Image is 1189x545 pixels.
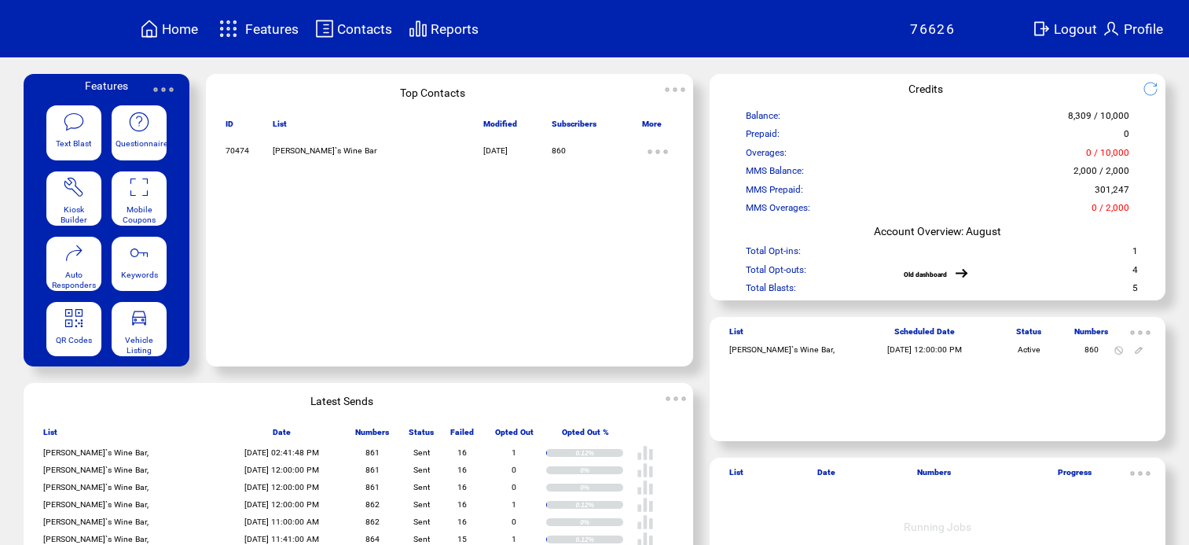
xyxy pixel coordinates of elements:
span: 861 [365,447,380,458]
a: Vehicle Listing [112,302,166,356]
img: refresh.png [1143,81,1170,97]
a: Kiosk Builder [46,171,101,226]
span: 16 [457,517,467,527]
span: [DATE] 12:00:00 PM [244,482,319,492]
span: 301,247 [1095,184,1129,202]
span: Sent [413,499,430,510]
span: [PERSON_NAME]`s Wine Bar, [43,465,149,475]
span: Latest Sends [310,395,373,407]
span: Modified [483,119,517,136]
span: 5 [1132,282,1138,300]
img: keywords.svg [128,241,150,263]
span: 0 / 10,000 [1086,147,1129,165]
span: Active [1018,344,1040,355]
span: Date [817,467,835,484]
img: profile.svg [1102,19,1121,39]
span: 862 [365,499,380,510]
span: ID [226,119,233,136]
span: Sent [413,447,430,458]
span: 0 [512,465,516,475]
img: features.svg [215,16,242,42]
span: [DATE] [483,145,508,156]
a: Reports [406,17,481,41]
span: [PERSON_NAME]`s Wine Bar, [43,499,149,510]
span: List [729,326,743,344]
span: Prepaid: [746,128,780,146]
img: auto-responders.svg [63,241,85,263]
span: Features [85,79,128,92]
a: Logout [1029,17,1099,41]
img: contacts.svg [315,19,334,39]
span: 1 [512,447,516,458]
span: 1 [512,499,516,510]
img: poll%20-%20white.svg [637,462,654,479]
img: ellypsis.svg [642,136,673,168]
span: 16 [457,499,467,510]
span: Subscribers [552,119,596,136]
span: Scheduled Date [894,326,955,344]
a: Questionnaire [112,105,166,160]
span: 860 [552,145,566,156]
span: Account Overview: August [874,225,1001,238]
div: 0% [580,466,623,474]
img: tool%201.svg [63,176,85,198]
span: Date [273,427,291,444]
img: poll%20-%20white.svg [637,479,654,496]
span: 16 [457,447,467,458]
span: [DATE] 12:00:00 PM [887,344,962,355]
span: Status [409,427,434,444]
span: MMS Overages: [746,202,810,220]
span: MMS Balance: [746,165,804,183]
span: Profile [1124,21,1163,37]
span: 864 [365,534,380,544]
span: 76626 [910,21,955,37]
img: ellypsis.svg [1125,458,1156,489]
span: 70474 [226,145,249,156]
span: Questionnaire [116,138,168,149]
div: 0.12% [575,449,623,457]
span: 2,000 / 2,000 [1073,165,1129,183]
a: Profile [1099,17,1165,41]
span: Sent [413,534,430,544]
a: Text Blast [46,105,101,160]
a: Keywords [112,237,166,291]
span: 1 [1132,245,1138,263]
span: Credits [908,83,943,95]
img: exit.svg [1032,19,1051,39]
span: Top Contacts [400,87,465,99]
span: 0 [512,517,516,527]
a: Old dashboard [904,271,947,278]
span: [PERSON_NAME]`s Wine Bar, [43,482,149,492]
span: Total Opt-ins: [746,245,801,263]
span: Kiosk Builder [61,204,87,225]
span: Reports [431,21,479,37]
span: Mobile Coupons [123,204,156,225]
span: List [729,467,743,484]
span: 861 [365,482,380,492]
span: 16 [457,482,467,492]
span: 861 [365,465,380,475]
span: [DATE] 12:00:00 PM [244,499,319,510]
span: Numbers [917,467,951,484]
span: MMS Prepaid: [746,184,803,202]
span: Numbers [1074,326,1108,344]
span: List [273,119,287,136]
img: qr.svg [63,307,85,329]
span: 1 [512,534,516,544]
span: 0 / 2,000 [1092,202,1129,220]
img: poll%20-%20white.svg [637,444,654,462]
img: ellypsis.svg [1125,317,1156,348]
img: coupons.svg [128,176,150,198]
span: Vehicle Listing [125,335,153,355]
img: ellypsis.svg [659,74,691,105]
img: ellypsis.svg [660,383,692,414]
span: Text Blast [56,138,91,149]
span: [PERSON_NAME]`s Wine Bar, [43,534,149,544]
span: Keywords [121,270,158,280]
span: Overages: [746,147,787,165]
span: Sent [413,517,430,527]
div: 0% [580,484,623,492]
span: Failed [450,427,474,444]
span: Running Jobs [904,521,971,533]
span: Features [245,21,299,37]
